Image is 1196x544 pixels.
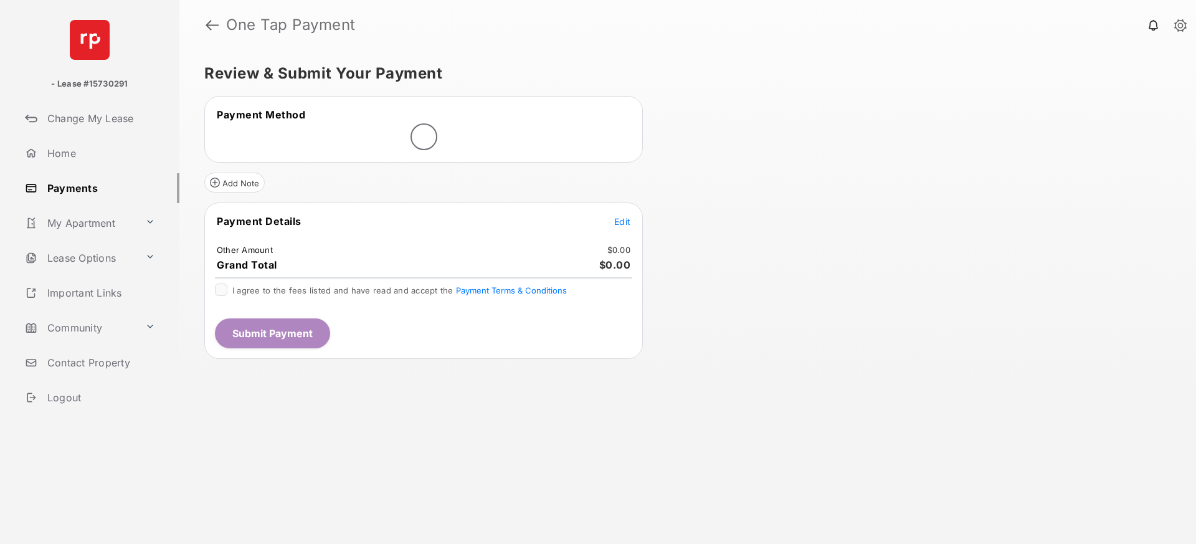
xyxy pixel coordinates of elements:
[204,173,265,193] button: Add Note
[70,20,110,60] img: svg+xml;base64,PHN2ZyB4bWxucz0iaHR0cDovL3d3dy53My5vcmcvMjAwMC9zdmciIHdpZHRoPSI2NCIgaGVpZ2h0PSI2NC...
[20,383,179,413] a: Logout
[20,103,179,133] a: Change My Lease
[20,348,179,378] a: Contact Property
[456,285,567,295] button: I agree to the fees listed and have read and accept the
[226,17,356,32] strong: One Tap Payment
[20,243,140,273] a: Lease Options
[20,173,179,203] a: Payments
[51,78,128,90] p: - Lease #15730291
[614,216,630,227] span: Edit
[20,278,160,308] a: Important Links
[204,66,1161,81] h5: Review & Submit Your Payment
[215,318,330,348] button: Submit Payment
[217,259,277,271] span: Grand Total
[20,208,140,238] a: My Apartment
[232,285,567,295] span: I agree to the fees listed and have read and accept the
[217,108,305,121] span: Payment Method
[20,313,140,343] a: Community
[216,244,273,255] td: Other Amount
[20,138,179,168] a: Home
[217,215,301,227] span: Payment Details
[599,259,631,271] span: $0.00
[607,244,631,255] td: $0.00
[614,215,630,227] button: Edit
